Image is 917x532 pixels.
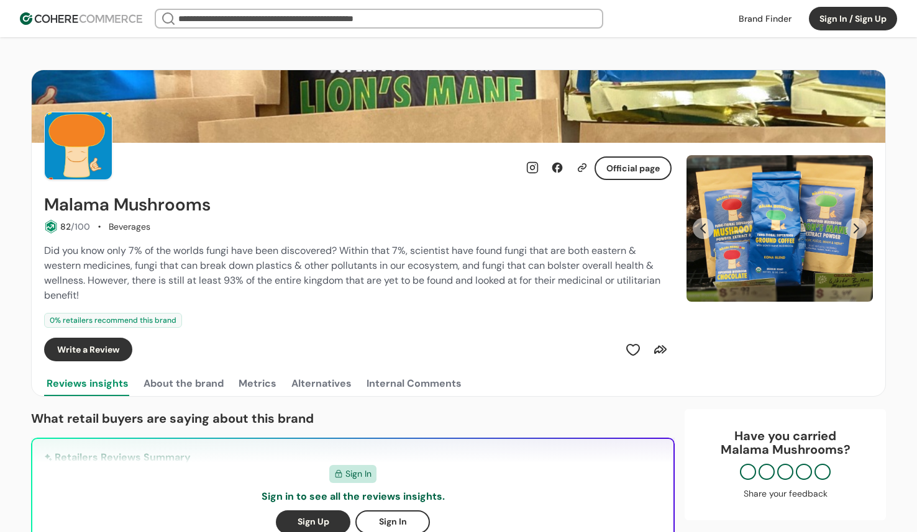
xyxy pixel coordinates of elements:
span: Sign In [345,467,372,480]
img: Cohere Logo [20,12,142,25]
button: Reviews insights [44,371,131,396]
button: Alternatives [289,371,354,396]
div: Slide 1 [687,155,873,302]
p: Sign in to see all the reviews insights. [262,489,445,504]
button: Write a Review [44,338,132,361]
button: Next Slide [846,218,867,239]
div: Carousel [687,155,873,302]
div: 0 % retailers recommend this brand [44,313,182,328]
div: Have you carried [697,429,874,456]
button: Metrics [236,371,279,396]
span: Did you know only 7% of the worlds fungi have been discovered? Within that 7%, scientist have fou... [44,244,660,302]
p: Malama Mushrooms ? [697,443,874,456]
button: About the brand [141,371,226,396]
button: Official page [595,156,672,180]
span: 82 [60,221,71,232]
h2: Malama Mushrooms [44,195,211,215]
span: /100 [71,221,90,232]
button: Sign In / Sign Up [809,7,897,30]
div: Internal Comments [367,376,462,391]
div: Share your feedback [697,487,874,500]
button: Previous Slide [693,218,714,239]
div: Beverages [109,220,150,233]
img: Slide 0 [687,155,873,302]
p: What retail buyers are saying about this brand [31,409,675,428]
img: Brand cover image [32,70,885,143]
img: Brand Photo [44,112,112,180]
